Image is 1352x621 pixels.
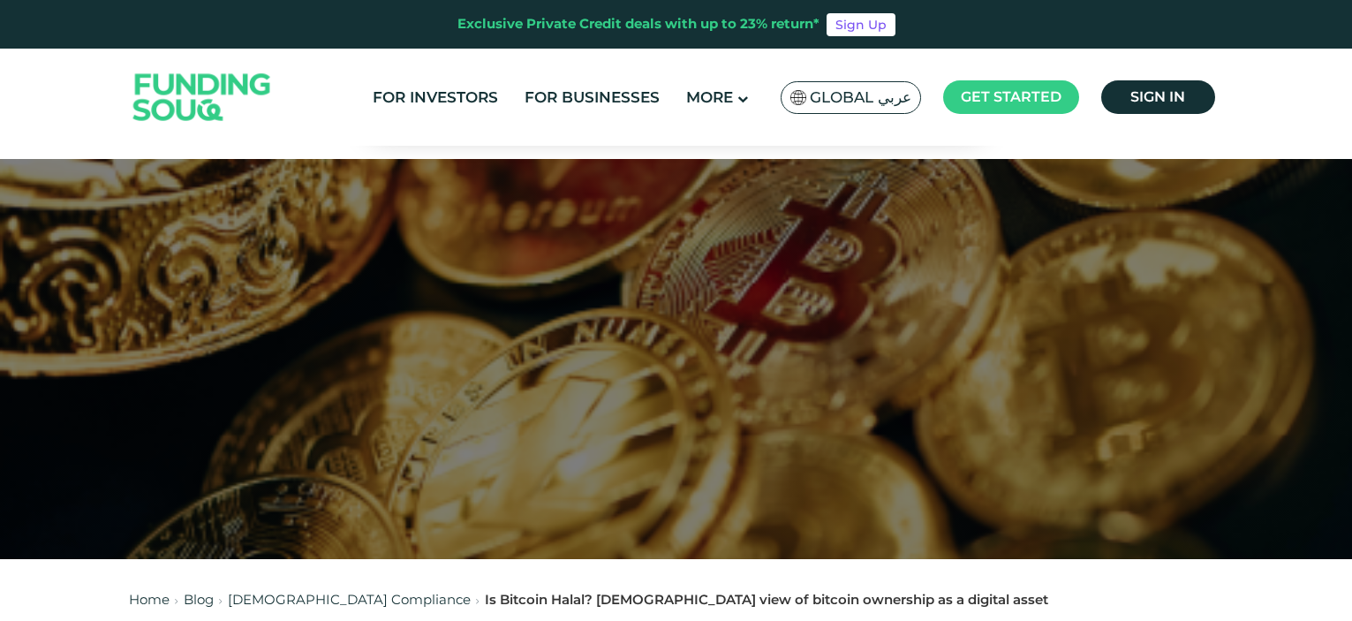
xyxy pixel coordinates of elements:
[520,83,664,112] a: For Businesses
[1101,80,1215,114] a: Sign in
[961,88,1061,105] span: Get started
[827,13,895,36] a: Sign Up
[116,53,289,142] img: Logo
[184,591,214,608] a: Blog
[129,591,170,608] a: Home
[368,83,502,112] a: For Investors
[485,590,1048,610] div: Is Bitcoin Halal? [DEMOGRAPHIC_DATA] view of bitcoin ownership as a digital asset
[810,87,911,108] span: Global عربي
[686,88,733,106] span: More
[457,14,820,34] div: Exclusive Private Credit deals with up to 23% return*
[790,90,806,105] img: SA Flag
[1130,88,1185,105] span: Sign in
[228,591,471,608] a: [DEMOGRAPHIC_DATA] Compliance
